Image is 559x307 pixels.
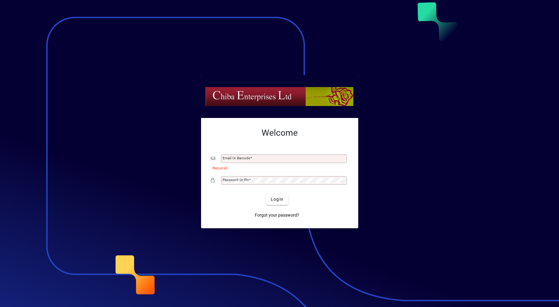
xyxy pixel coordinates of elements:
[255,212,299,218] span: Forgot your password?
[266,194,288,205] button: Login
[252,210,302,221] a: Forgot your password?
[271,196,283,203] span: Login
[211,128,348,138] h2: Welcome
[212,165,344,171] mat-error: Required
[223,178,249,182] mat-label: Password or Pin
[223,156,250,160] mat-label: Email or Barcode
